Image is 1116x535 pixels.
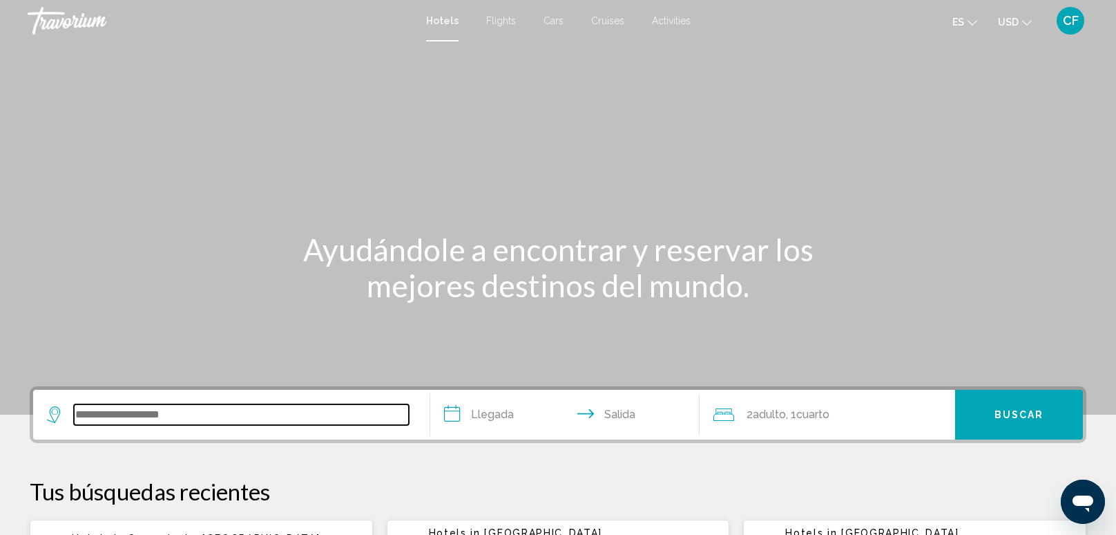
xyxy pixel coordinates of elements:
[30,478,1086,505] p: Tus búsquedas recientes
[33,390,1083,440] div: Search widget
[994,410,1044,421] span: Buscar
[486,15,516,26] a: Flights
[299,232,817,303] h1: Ayudándole a encontrar y reservar los mejores destinos del mundo.
[796,408,829,421] span: Cuarto
[543,15,564,26] a: Cars
[1061,480,1105,524] iframe: Button to launch messaging window
[998,17,1019,28] span: USD
[786,405,829,424] span: , 1
[747,405,786,424] span: 2
[952,12,977,32] button: Change language
[426,15,459,26] a: Hotels
[28,7,412,35] a: Travorium
[430,390,700,440] button: Check in and out dates
[998,12,1032,32] button: Change currency
[1063,14,1079,28] span: CF
[955,390,1083,440] button: Buscar
[952,17,964,28] span: es
[652,15,691,26] a: Activities
[700,390,955,440] button: Travelers: 2 adults, 0 children
[753,408,786,421] span: Adulto
[591,15,624,26] a: Cruises
[1052,6,1088,35] button: User Menu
